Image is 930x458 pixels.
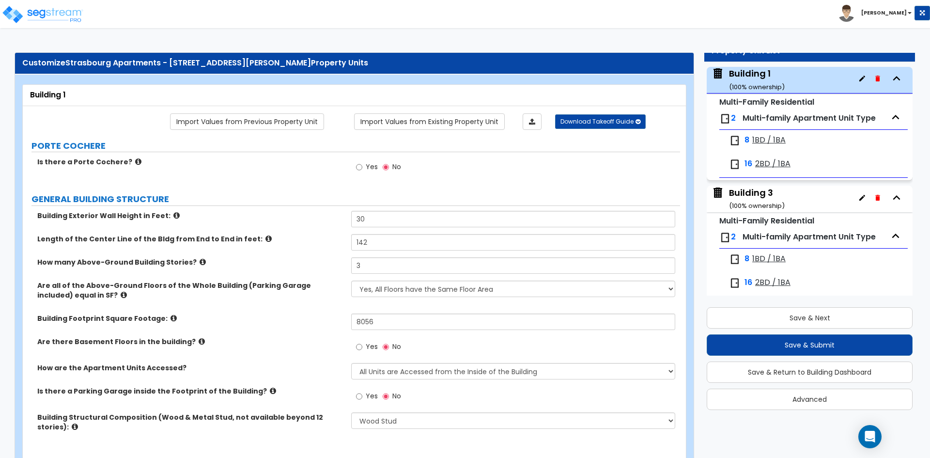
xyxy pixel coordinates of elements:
[729,82,785,92] small: ( 100 % ownership)
[37,337,344,347] label: Are there Basement Floors in the building?
[555,114,646,129] button: Download Takeoff Guide
[858,425,882,448] div: Open Intercom Messenger
[744,135,749,146] span: 8
[744,158,752,170] span: 16
[135,158,141,165] i: click for more info!
[1,5,84,24] img: logo_pro_r.png
[719,215,814,226] small: Multi-Family Residential
[356,342,362,352] input: Yes
[173,212,180,219] i: click for more info!
[37,363,344,373] label: How are the Apartment Units Accessed?
[170,113,324,130] a: Import the dynamic attribute values from previous properties.
[37,314,344,323] label: Building Footprint Square Footage:
[392,391,401,401] span: No
[31,140,680,152] label: PORTE COCHERE
[719,232,731,243] img: door.png
[729,201,785,210] small: ( 100 % ownership)
[743,112,876,124] span: Multi-family Apartment Unit Type
[37,412,344,432] label: Building Structural Composition (Wood & Metal Stud, not available beyond 12 stories):
[356,391,362,402] input: Yes
[383,391,389,402] input: No
[838,5,855,22] img: avatar.png
[752,253,786,265] span: 1BD / 1BA
[861,9,907,16] b: [PERSON_NAME]
[712,187,785,211] span: Building 3
[743,231,876,242] span: Multi-family Apartment Unit Type
[707,389,913,410] button: Advanced
[744,277,752,288] span: 16
[366,342,378,351] span: Yes
[523,113,542,130] a: Import the dynamic attributes value through Excel sheet
[30,90,679,101] div: Building 1
[265,235,272,242] i: click for more info!
[712,187,724,199] img: building.svg
[392,342,401,351] span: No
[72,423,78,430] i: click for more info!
[170,315,177,322] i: click for more info!
[729,277,741,289] img: door.png
[199,338,205,345] i: click for more info!
[356,162,362,173] input: Yes
[707,334,913,356] button: Save & Submit
[354,113,505,130] a: Import the dynamic attribute values from existing properties.
[366,162,378,172] span: Yes
[37,234,344,244] label: Length of the Center Line of the Bldg from End to End in feet:
[729,187,785,211] div: Building 3
[719,113,731,125] img: door.png
[755,158,790,170] span: 2BD / 1BA
[37,281,344,300] label: Are all of the Above-Ground Floors of the Whole Building (Parking Garage included) equal in SF?
[560,117,634,126] span: Download Takeoff Guide
[22,58,686,69] div: Customize Property Units
[37,257,344,267] label: How many Above-Ground Building Stories?
[707,307,913,329] button: Save & Next
[392,162,401,172] span: No
[31,193,680,205] label: GENERAL BUILDING STRUCTURE
[366,391,378,401] span: Yes
[731,112,736,124] span: 2
[752,135,786,146] span: 1BD / 1BA
[37,211,344,221] label: Building Exterior Wall Height in Feet:
[270,387,276,395] i: click for more info!
[729,135,741,146] img: door.png
[65,57,311,68] span: Strasbourg Apartments - [STREET_ADDRESS][PERSON_NAME]
[712,67,724,80] img: building.svg
[729,158,741,170] img: door.png
[729,67,785,92] div: Building 1
[744,253,749,265] span: 8
[729,253,741,265] img: door.png
[37,386,344,396] label: Is there a Parking Garage inside the Footprint of the Building?
[712,67,785,92] span: Building 1
[707,362,913,383] button: Save & Return to Building Dashboard
[731,231,736,242] span: 2
[37,157,344,167] label: Is there a Porte Cochere?
[719,96,814,108] small: Multi-Family Residential
[200,258,206,266] i: click for more info!
[121,291,127,299] i: click for more info!
[383,162,389,173] input: No
[383,342,389,352] input: No
[755,277,790,288] span: 2BD / 1BA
